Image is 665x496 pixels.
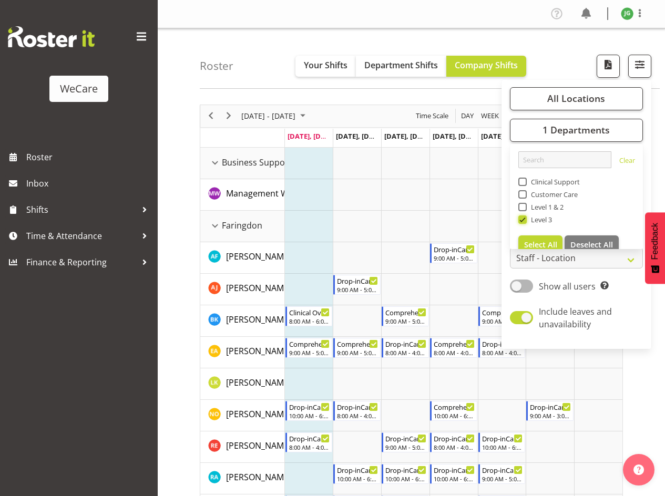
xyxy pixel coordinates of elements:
[285,432,333,452] div: Rachel Els"s event - Drop-inCare 8-4 Begin From Monday, October 6, 2025 at 8:00:00 AM GMT+13:00 E...
[621,7,633,20] img: janine-grundler10912.jpg
[628,55,651,78] button: Filter Shifts
[222,156,317,169] span: Business Support Office
[434,411,475,420] div: 10:00 AM - 6:00 PM
[289,317,330,325] div: 8:00 AM - 6:00 PM
[289,443,330,451] div: 8:00 AM - 4:00 PM
[530,401,571,412] div: Drop-inCare 9-3
[518,151,611,168] input: Search
[480,109,500,122] span: Week
[238,105,312,127] div: October 06 - 12, 2025
[226,408,291,420] a: [PERSON_NAME]
[200,400,285,431] td: Natasha Ottley resource
[479,109,501,122] button: Timeline Week
[482,443,523,451] div: 10:00 AM - 6:00 PM
[430,401,477,421] div: Natasha Ottley"s event - Comprehensive Consult 10-6 Begin From Thursday, October 9, 2025 at 10:00...
[364,59,438,71] span: Department Shifts
[597,55,620,78] button: Download a PDF of the roster according to the set date range.
[337,275,378,286] div: Drop-inCare 9-5
[385,317,426,325] div: 9:00 AM - 5:00 PM
[430,243,477,263] div: Alex Ferguson"s event - Drop-inCare 9-5 Begin From Thursday, October 9, 2025 at 9:00:00 AM GMT+13...
[385,348,426,357] div: 8:00 AM - 4:00 PM
[482,464,523,475] div: Drop-inCare 9-5
[200,337,285,368] td: Ena Advincula resource
[478,306,526,326] div: Brian Ko"s event - Comprehensive Consult 9-5 Begin From Friday, October 10, 2025 at 9:00:00 AM GM...
[200,60,233,72] h4: Roster
[226,471,291,483] span: [PERSON_NAME]
[460,109,475,122] span: Day
[222,219,262,232] span: Faringdon
[337,411,378,420] div: 8:00 AM - 4:00 PM
[289,411,330,420] div: 10:00 AM - 6:00 PM
[333,464,381,484] div: Rachna Anderson"s event - Drop-inCare 10-6 Begin From Tuesday, October 7, 2025 at 10:00:00 AM GMT...
[289,307,330,317] div: Clinical Oversight
[414,109,451,122] button: Time Scale
[26,228,137,244] span: Time & Attendance
[478,338,526,358] div: Ena Advincula"s event - Drop-inCare 8-4 Begin From Friday, October 10, 2025 at 8:00:00 AM GMT+13:...
[226,251,291,262] span: [PERSON_NAME]
[385,338,426,349] div: Drop-inCare 8-4
[200,463,285,494] td: Rachna Anderson resource
[510,119,643,142] button: 1 Departments
[385,464,426,475] div: Drop-inCare 10-6
[434,433,475,443] div: Drop-inCare 8-4
[481,131,529,141] span: [DATE], [DATE]
[226,471,291,483] a: [PERSON_NAME]
[527,190,578,199] span: Customer Care
[202,105,220,127] div: previous period
[226,187,314,200] a: Management We Care
[430,432,477,452] div: Rachel Els"s event - Drop-inCare 8-4 Begin From Thursday, October 9, 2025 at 8:00:00 AM GMT+13:00...
[385,433,426,443] div: Drop-inCare 9-5
[482,317,523,325] div: 9:00 AM - 5:00 PM
[200,274,285,305] td: Amy Johannsen resource
[204,109,218,122] button: Previous
[289,348,330,357] div: 9:00 AM - 5:00 PM
[220,105,238,127] div: next period
[530,411,571,420] div: 9:00 AM - 3:00 PM
[455,59,518,71] span: Company Shifts
[289,433,330,443] div: Drop-inCare 8-4
[200,305,285,337] td: Brian Ko resource
[337,285,378,294] div: 9:00 AM - 5:00 PM
[434,254,475,262] div: 9:00 AM - 5:00 PM
[200,148,285,179] td: Business Support Office resource
[433,131,480,141] span: [DATE], [DATE]
[415,109,449,122] span: Time Scale
[26,202,137,218] span: Shifts
[337,401,378,412] div: Drop-inCare 8-4
[459,109,476,122] button: Timeline Day
[524,240,557,250] span: Select All
[240,109,296,122] span: [DATE] - [DATE]
[434,338,475,349] div: Comprehensive Consult 8-4
[382,464,429,484] div: Rachna Anderson"s event - Drop-inCare 10-6 Begin From Wednesday, October 8, 2025 at 10:00:00 AM G...
[482,338,523,349] div: Drop-inCare 8-4
[226,345,291,357] a: [PERSON_NAME]
[226,282,291,294] span: [PERSON_NAME]
[570,240,613,250] span: Deselect All
[482,474,523,483] div: 9:00 AM - 5:00 PM
[526,401,574,421] div: Natasha Ottley"s event - Drop-inCare 9-3 Begin From Saturday, October 11, 2025 at 9:00:00 AM GMT+...
[200,211,285,242] td: Faringdon resource
[527,203,564,211] span: Level 1 & 2
[482,307,523,317] div: Comprehensive Consult 9-5
[518,235,563,254] button: Select All
[304,59,347,71] span: Your Shifts
[434,244,475,254] div: Drop-inCare 9-5
[565,235,619,254] button: Deselect All
[226,188,314,199] span: Management We Care
[527,215,553,224] span: Level 3
[226,440,291,451] span: [PERSON_NAME]
[226,376,291,389] a: [PERSON_NAME]
[356,56,446,77] button: Department Shifts
[384,131,432,141] span: [DATE], [DATE]
[289,401,330,412] div: Drop-inCare 10-6
[446,56,526,77] button: Company Shifts
[434,474,475,483] div: 10:00 AM - 6:00 PM
[337,338,378,349] div: Comprehensive Consult 9-5
[385,443,426,451] div: 9:00 AM - 5:00 PM
[478,432,526,452] div: Rachel Els"s event - Drop-inCare 10-6 Begin From Friday, October 10, 2025 at 10:00:00 AM GMT+13:0...
[430,338,477,358] div: Ena Advincula"s event - Comprehensive Consult 8-4 Begin From Thursday, October 9, 2025 at 8:00:00...
[333,275,381,295] div: Amy Johannsen"s event - Drop-inCare 9-5 Begin From Tuesday, October 7, 2025 at 9:00:00 AM GMT+13:...
[434,401,475,412] div: Comprehensive Consult 10-6
[336,131,384,141] span: [DATE], [DATE]
[633,464,644,475] img: help-xxl-2.png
